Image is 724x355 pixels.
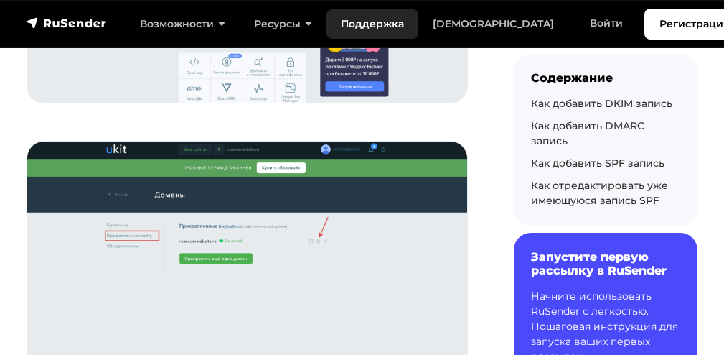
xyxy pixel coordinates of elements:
[531,157,664,170] a: Как добавить SPF запись
[531,179,668,207] a: Как отредактировать уже имеющуюся запись SPF
[531,119,644,147] a: Как добавить DMARC запись
[326,9,418,39] a: Поддержка
[531,97,672,110] a: Как добавить DKIM запись
[240,9,326,39] a: Ресурсы
[418,9,568,39] a: [DEMOGRAPHIC_DATA]
[575,9,637,38] a: Войти
[531,71,680,85] div: Содержание
[27,16,107,30] img: RuSender
[531,250,680,277] h6: Запустите первую рассылку в RuSender
[126,9,240,39] a: Возможности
